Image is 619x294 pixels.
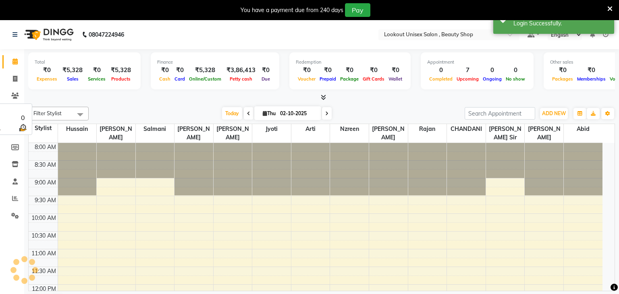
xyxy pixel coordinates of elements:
div: ₹0 [157,66,172,75]
span: Wallet [386,76,404,82]
span: Due [260,76,272,82]
div: Total [35,59,134,66]
span: Voucher [296,76,318,82]
span: [PERSON_NAME] [97,124,135,143]
span: Products [109,76,133,82]
span: Hussain [58,124,97,134]
span: Upcoming [455,76,481,82]
span: Thu [261,110,278,116]
div: Appointment [427,59,527,66]
img: logo [21,23,76,46]
input: 2025-10-02 [278,108,318,120]
span: Gift Cards [361,76,386,82]
div: 7 [455,66,481,75]
div: Redemption [296,59,404,66]
div: ₹5,328 [59,66,86,75]
div: 11:30 AM [30,267,58,275]
div: 12:00 PM [30,285,58,293]
div: 10:00 AM [30,214,58,222]
span: Package [338,76,361,82]
div: ₹0 [550,66,575,75]
button: ADD NEW [540,108,568,119]
div: 9:00 AM [33,178,58,187]
div: ₹0 [172,66,187,75]
div: ₹5,328 [187,66,223,75]
div: 0 [427,66,455,75]
span: Salmani [136,124,174,134]
span: CHANDANI [447,124,486,134]
div: 8:00 AM [33,143,58,151]
b: 08047224946 [89,23,124,46]
span: [PERSON_NAME] Sir [486,124,525,143]
span: Packages [550,76,575,82]
div: Finance [157,59,273,66]
span: [PERSON_NAME] [174,124,213,143]
span: Today [222,107,242,120]
span: Memberships [575,76,608,82]
div: 11:00 AM [30,249,58,258]
div: 8:30 AM [33,161,58,169]
div: ₹0 [35,66,59,75]
span: Nzreen [330,124,369,134]
div: 9:30 AM [33,196,58,205]
span: Arti [291,124,330,134]
input: Search Appointment [465,107,535,120]
span: [PERSON_NAME] [214,124,252,143]
div: ₹0 [318,66,338,75]
div: ₹0 [575,66,608,75]
span: Filter Stylist [33,110,62,116]
span: Petty cash [228,76,254,82]
div: 0 [18,113,28,122]
span: Abid [564,124,602,134]
div: ₹5,328 [108,66,134,75]
span: Online/Custom [187,76,223,82]
span: Rajan [408,124,447,134]
div: 0 [481,66,504,75]
span: Ongoing [481,76,504,82]
div: ₹3,86,413 [223,66,259,75]
span: Cash [157,76,172,82]
span: Jyoti [252,124,291,134]
span: Card [172,76,187,82]
span: Completed [427,76,455,82]
span: [PERSON_NAME] [525,124,563,143]
span: Sales [65,76,81,82]
div: ₹0 [338,66,361,75]
div: ₹0 [386,66,404,75]
div: ₹0 [259,66,273,75]
div: 0 [504,66,527,75]
div: You have a payment due from 240 days [241,6,343,14]
img: wait_time.png [18,122,28,133]
span: Prepaid [318,76,338,82]
button: Pay [345,3,370,17]
div: ₹0 [296,66,318,75]
span: Expenses [35,76,59,82]
div: ₹0 [361,66,386,75]
span: Services [86,76,108,82]
span: No show [504,76,527,82]
div: ₹0 [86,66,108,75]
span: [PERSON_NAME] [369,124,408,143]
div: Stylist [29,124,58,133]
span: ADD NEW [542,110,566,116]
div: 10:30 AM [30,232,58,240]
div: Login Successfully. [513,19,608,28]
